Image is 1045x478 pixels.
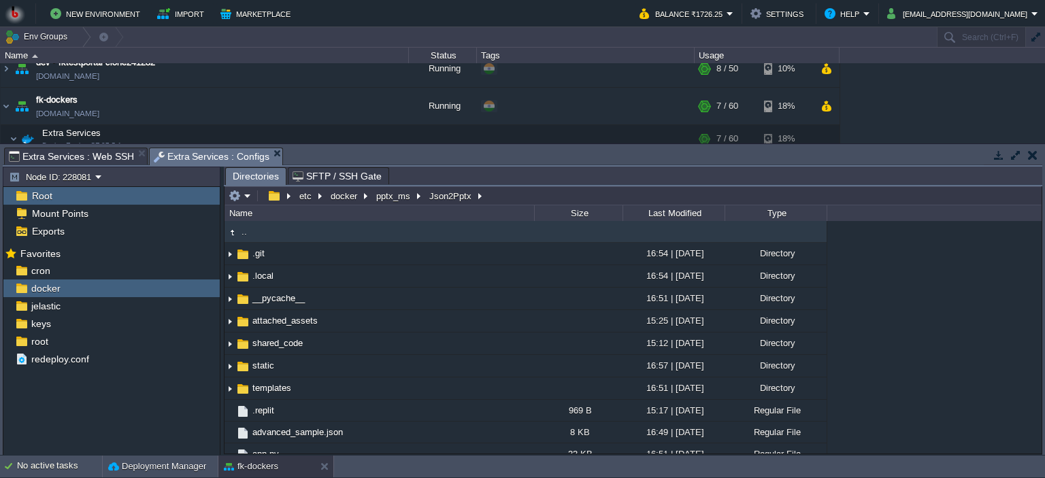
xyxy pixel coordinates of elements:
[623,355,725,376] div: 16:57 | [DATE]
[250,270,276,281] span: .local
[29,300,63,312] a: jelastic
[250,337,305,349] a: shared_code
[154,148,270,165] span: Extra Services : Configs
[29,207,90,220] a: Mount Points
[29,335,50,347] span: root
[750,5,808,22] button: Settings
[29,264,52,277] a: cron
[225,356,235,377] img: AMDAwAAAACH5BAEAAAAALAAAAAABAAEAAAICRAEAOw==
[250,426,345,438] a: advanced_sample.json
[410,48,476,63] div: Status
[225,243,235,264] img: AMDAwAAAACH5BAEAAAAALAAAAAABAAEAAAICRAEAOw==
[29,282,63,294] a: docker
[623,243,725,264] div: 16:54 | [DATE]
[716,50,738,87] div: 8 / 50
[409,88,477,124] div: Running
[725,243,827,264] div: Directory
[226,205,534,221] div: Name
[725,288,827,309] div: Directory
[374,190,414,202] button: pptx_ms
[235,381,250,396] img: AMDAwAAAACH5BAEAAAAALAAAAAABAAEAAAICRAEAOw==
[29,353,91,365] a: redeploy.conf
[18,247,63,260] span: Favorites
[623,265,725,286] div: 16:54 | [DATE]
[535,205,623,221] div: Size
[623,310,725,331] div: 15:25 | [DATE]
[235,292,250,307] img: AMDAwAAAACH5BAEAAAAALAAAAAABAAEAAAICRAEAOw==
[726,205,827,221] div: Type
[12,50,31,87] img: AMDAwAAAACH5BAEAAAAALAAAAAABAAEAAAICRAEAOw==
[235,359,250,374] img: AMDAwAAAACH5BAEAAAAALAAAAAABAAEAAAICRAEAOw==
[225,225,239,240] img: AMDAwAAAACH5BAEAAAAALAAAAAABAAEAAAICRAEAOw==
[640,5,727,22] button: Balance ₹1726.25
[42,141,122,150] span: Docker Engine CE 27.5.1
[1,88,12,124] img: AMDAwAAAACH5BAEAAAAALAAAAAABAAEAAAICRAEAOw==
[825,5,863,22] button: Help
[534,422,623,443] div: 8 KB
[32,54,38,58] img: AMDAwAAAACH5BAEAAAAALAAAAAABAAEAAAICRAEAOw==
[725,265,827,286] div: Directory
[534,443,623,464] div: 33 KB
[225,266,235,287] img: AMDAwAAAACH5BAEAAAAALAAAAAABAAEAAAICRAEAOw==
[409,50,477,87] div: Running
[725,443,827,464] div: Regular File
[623,422,725,443] div: 16:49 | [DATE]
[36,69,99,83] a: [DOMAIN_NAME]
[725,422,827,443] div: Regular File
[716,88,738,124] div: 7 / 60
[50,5,144,22] button: New Environment
[725,310,827,331] div: Directory
[250,360,276,371] a: static
[250,382,293,394] a: templates
[250,315,320,326] a: attached_assets
[250,247,267,259] a: .git
[5,27,72,46] button: Env Groups
[36,93,78,107] a: fk-dockers
[235,337,250,352] img: AMDAwAAAACH5BAEAAAAALAAAAAABAAEAAAICRAEAOw==
[329,190,361,202] button: docker
[225,443,235,464] img: AMDAwAAAACH5BAEAAAAALAAAAAABAAEAAAICRAEAOw==
[623,288,725,309] div: 16:51 | [DATE]
[18,248,63,259] a: Favorites
[9,148,134,165] span: Extra Services : Web SSH
[225,311,235,332] img: AMDAwAAAACH5BAEAAAAALAAAAAABAAEAAAICRAEAOw==
[725,377,827,398] div: Directory
[250,405,276,416] a: .replit
[250,448,281,460] a: app.py
[9,171,95,183] button: Node ID: 228081
[225,400,235,421] img: AMDAwAAAACH5BAEAAAAALAAAAAABAAEAAAICRAEAOw==
[225,378,235,399] img: AMDAwAAAACH5BAEAAAAALAAAAAABAAEAAAICRAEAOw==
[250,292,307,304] a: __pycache__
[1,48,408,63] div: Name
[29,225,67,237] span: Exports
[5,3,25,24] img: Bitss Techniques
[235,447,250,462] img: AMDAwAAAACH5BAEAAAAALAAAAAABAAEAAAICRAEAOw==
[18,125,37,152] img: AMDAwAAAACH5BAEAAAAALAAAAAABAAEAAAICRAEAOw==
[29,318,53,330] span: keys
[235,404,250,419] img: AMDAwAAAACH5BAEAAAAALAAAAAABAAEAAAICRAEAOw==
[624,205,725,221] div: Last Modified
[12,88,31,124] img: AMDAwAAAACH5BAEAAAAALAAAAAABAAEAAAICRAEAOw==
[478,48,694,63] div: Tags
[293,168,382,184] span: SFTP / SSH Gate
[623,400,725,421] div: 15:17 | [DATE]
[36,107,99,120] a: [DOMAIN_NAME]
[764,125,808,152] div: 18%
[235,247,250,262] img: AMDAwAAAACH5BAEAAAAALAAAAAABAAEAAAICRAEAOw==
[764,88,808,124] div: 18%
[10,125,18,152] img: AMDAwAAAACH5BAEAAAAALAAAAAABAAEAAAICRAEAOw==
[29,190,54,202] a: Root
[41,127,103,139] span: Extra Services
